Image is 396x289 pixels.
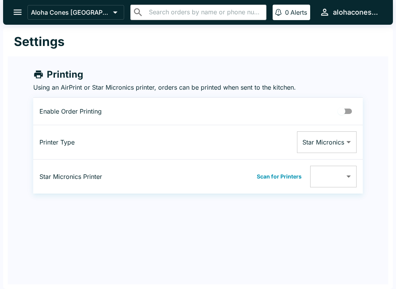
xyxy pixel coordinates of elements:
p: 0 [285,8,289,16]
p: Using an AirPrint or Star Micronics printer, orders can be printed when sent to the kitchen. [33,83,363,91]
div: alohaconesdenver [333,8,381,17]
input: Search orders by name or phone number [147,7,263,18]
div: Star Micronics [297,131,357,153]
p: Aloha Cones [GEOGRAPHIC_DATA] [31,8,110,16]
div: ​ [310,166,357,187]
button: open drawer [8,2,27,22]
h4: Printing [47,69,83,80]
h1: Settings [14,34,65,49]
p: Printer Type [39,138,154,146]
p: Star Micronics Printer [39,173,154,180]
button: Scan for Printers [254,171,304,182]
button: Aloha Cones [GEOGRAPHIC_DATA] [27,5,124,20]
button: alohaconesdenver [316,4,384,20]
div: Available Printers [310,166,357,187]
p: Enable Order Printing [39,107,154,115]
p: Alerts [290,8,307,16]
